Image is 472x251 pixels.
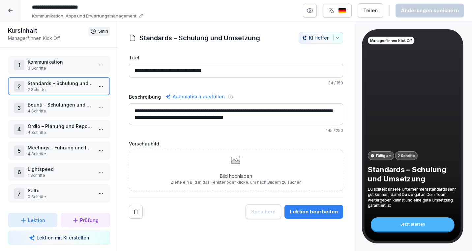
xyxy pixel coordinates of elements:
[8,163,110,181] div: 6Lightspeed1 Schritte
[139,33,260,43] h1: Standards – Schulung und Umsetzung
[28,58,93,65] p: Kommunikation
[32,13,136,19] p: Kommunikation, Apps und Erwartungsmanagement
[28,166,93,173] p: Lightspeed
[326,128,333,133] span: 145
[14,167,24,177] div: 6
[14,103,24,113] div: 3
[246,204,281,219] button: Speichern
[28,187,93,194] p: Salto
[171,173,302,179] p: Bild hochladen
[8,56,110,74] div: 1Kommunikation3 Schritte
[8,213,57,227] button: Lektion
[8,184,110,203] div: 7Salto0 Schritte
[8,141,110,160] div: 5Meetings – Führung und Information4 Schritte
[129,140,343,147] label: Vorschaubild
[28,130,93,136] p: 4 Schritte
[28,123,93,130] p: Ordio – Planung und Reporting
[376,153,391,158] p: Fällig am
[28,151,93,157] p: 4 Schritte
[28,101,93,108] p: Bounti – Schulungen und Überblick über Wissenstand
[61,213,110,227] button: Prüfung
[398,153,415,158] p: 2 Schritte
[299,32,343,44] button: KI Helfer
[8,77,110,95] div: 2Standards – Schulung und Umsetzung2 Schritte
[28,87,93,93] p: 2 Schritte
[14,188,24,199] div: 7
[129,205,143,219] button: Remove
[28,194,93,200] p: 0 Schritte
[290,208,338,215] div: Lektion bearbeiten
[164,93,226,101] div: Automatisch ausfüllen
[14,124,24,135] div: 4
[8,99,110,117] div: 3Bounti – Schulungen und Überblick über Wissenstand4 Schritte
[328,80,333,85] span: 34
[396,4,464,17] button: Änderungen speichern
[363,7,378,14] div: Teilen
[8,35,88,42] p: Manager*innen Kick Off
[401,7,459,14] div: Änderungen speichern
[368,165,457,184] p: Standards – Schulung und Umsetzung
[28,173,93,178] p: 1 Schritte
[129,80,343,86] p: / 150
[80,217,99,224] p: Prüfung
[251,208,276,215] div: Speichern
[28,217,45,224] p: Lektion
[28,65,93,71] p: 3 Schritte
[302,35,340,41] div: KI Helfer
[28,144,93,151] p: Meetings – Führung und Information
[371,217,455,231] div: Jetzt starten
[171,179,302,185] p: Ziehe ein Bild in das Fenster oder klicke, um nach Bildern zu suchen
[8,231,110,245] button: Lektion mit KI erstellen
[129,93,161,100] label: Beschreibung
[370,38,412,43] p: Manager*innen Kick Off
[98,28,108,35] p: 5 min
[14,81,24,92] div: 2
[37,234,89,241] p: Lektion mit KI erstellen
[358,3,383,18] button: Teilen
[284,205,343,219] button: Lektion bearbeiten
[129,128,343,134] p: / 250
[129,54,343,61] label: Titel
[8,120,110,138] div: 4Ordio – Planung und Reporting4 Schritte
[8,27,88,35] h1: Kursinhalt
[28,108,93,114] p: 4 Schritte
[368,186,457,208] p: Du solltest unsere Unternehmensstandards sehr gut kennen, damit Du sie gut an Dein Team weitergeb...
[28,80,93,87] p: Standards – Schulung und Umsetzung
[14,145,24,156] div: 5
[14,60,24,70] div: 1
[338,8,346,14] img: de.svg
